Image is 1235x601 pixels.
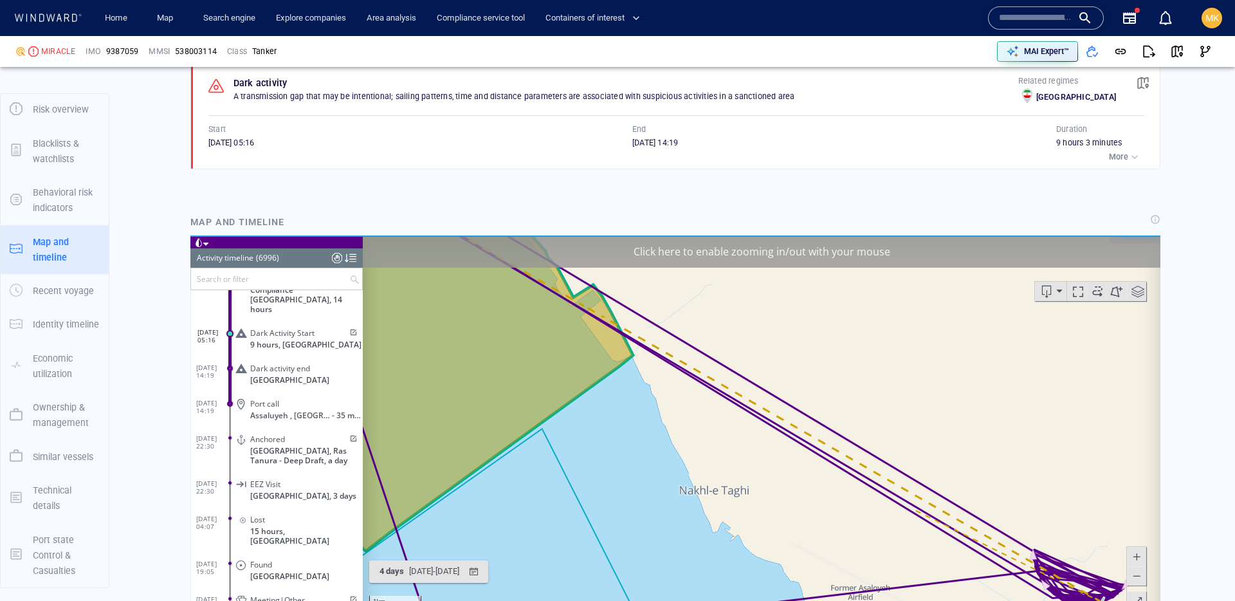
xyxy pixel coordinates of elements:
div: Notification center [1158,10,1173,26]
span: 4 days [189,331,214,340]
span: [DATE] 19:05 [6,324,40,340]
button: Similar vessels [1,440,109,474]
a: Area analysis [361,7,421,30]
span: [DATE] 14:19 [6,163,40,179]
div: (6996) [66,13,89,32]
span: [DATE] 14:19 [6,128,40,143]
dl: [DATE] 14:19Port callAssaluyeh , [GEOGRAPHIC_DATA]- 35 minutes [6,154,172,190]
p: Behavioral risk indicators [33,185,100,216]
button: Containers of interest [540,7,651,30]
button: Export vessel information [845,46,877,66]
span: Containers of interest [545,11,640,26]
p: IMO [86,46,101,57]
div: Toggle vessel historical path [896,46,915,66]
p: Class [227,46,247,57]
a: Economic utilization [1,359,109,371]
a: Map and timeline [1,243,109,255]
button: Technical details [1,474,109,523]
div: High risk [28,46,39,57]
p: Map and timeline [33,234,100,266]
div: Tanker [252,46,277,57]
span: 15 hours, [GEOGRAPHIC_DATA] [60,291,172,310]
dl: [DATE] 19:05Found[GEOGRAPHIC_DATA] [6,315,172,351]
a: Map [152,7,183,30]
span: [GEOGRAPHIC_DATA], 3 hours [60,391,171,400]
span: 9387059 [106,46,138,57]
span: [GEOGRAPHIC_DATA] [60,140,139,149]
span: 9 hours, [GEOGRAPHIC_DATA] [60,104,171,114]
span: Edit activity risk [156,360,167,368]
a: Behavioral risk indicators [1,194,109,206]
p: [GEOGRAPHIC_DATA] [1036,91,1116,103]
span: Edit activity risk [156,199,167,207]
a: Compliance service tool [432,7,530,30]
a: Similar vessels [1,450,109,462]
span: [DATE] 22:30 [6,199,40,214]
p: Economic utilization [33,351,100,382]
button: Blacklists & watchlists [1,127,109,176]
button: Home [95,7,136,30]
button: Visual Link Analysis [1191,37,1220,66]
p: Related regimes [1018,75,1116,87]
p: Duration [1056,124,1088,135]
div: 538003114 [175,46,217,57]
div: Nadav D Compli defined risk: moderate risk [15,46,26,57]
a: Port state Control & Casualties [1,548,109,560]
button: MAI Expert™ [997,41,1078,62]
a: Explore companies [271,7,351,30]
button: View on map [1163,37,1191,66]
button: Economic utilization [1,342,109,391]
div: Activity timeline [6,13,63,32]
p: Dark activity [233,75,288,91]
div: tooltips.createAOI [915,46,937,66]
div: [DATE] - [DATE] [216,326,271,346]
span: With: (Service Vessel) [60,371,172,391]
p: Start [208,124,226,135]
p: Similar vessels [33,449,93,465]
a: OpenStreetMap [837,388,899,397]
span: Found [60,324,82,334]
iframe: Chat [1180,543,1225,591]
dl: [DATE] 22:30Anchored[GEOGRAPHIC_DATA], Ras Tanura - Deep Draft, a day [6,190,172,235]
dl: [DATE] 11:34Meeting|OtherWith:RAWABI TITANIUM(Service Vessel)[GEOGRAPHIC_DATA], 3 hours [6,351,172,405]
span: [GEOGRAPHIC_DATA], Ras Tanura - Deep Draft, a day [60,210,172,230]
span: [GEOGRAPHIC_DATA], 3 days [60,255,166,265]
div: Compliance Activities [142,13,152,32]
a: Blacklists & watchlists [1,144,109,156]
span: [GEOGRAPHIC_DATA] [60,336,139,346]
span: Assaluyeh , [GEOGRAPHIC_DATA] [60,175,142,185]
p: Recent voyage [33,283,94,299]
p: MAI Expert™ [1024,46,1069,57]
div: 1km [179,360,231,374]
p: Technical details [33,483,100,514]
div: 9 hours 3 minutes [1056,137,1144,149]
button: Create an AOI. [915,46,937,66]
dl: [DATE] 05:16Dark Activity Start9 hours, [GEOGRAPHIC_DATA] [6,84,172,119]
span: EEZ Visit [60,244,90,254]
button: Ownership & management [1,391,109,440]
button: Search engine [198,7,261,30]
dl: Compliance [GEOGRAPHIC_DATA], 14 hours [6,29,172,84]
a: Mapbox [800,388,835,397]
span: Meeting|Other [60,360,114,369]
dl: [DATE] 22:30EEZ Visit[GEOGRAPHIC_DATA], 3 days [6,235,172,270]
span: Lost [60,279,75,289]
div: MIRACLE [41,46,75,57]
a: Home [100,7,133,30]
a: Identity timeline [1,318,109,330]
span: RAWABI TITANIUM [79,371,149,381]
p: Port state Control & Casualties [33,532,100,579]
span: Port call [60,163,89,173]
button: Identity timeline [1,308,109,341]
a: Recent voyage [1,284,109,297]
span: [DATE] 22:30 [6,244,40,259]
p: Blacklists & watchlists [33,136,100,167]
dl: [DATE] 04:07Lost15 hours, [GEOGRAPHIC_DATA] [6,270,172,315]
